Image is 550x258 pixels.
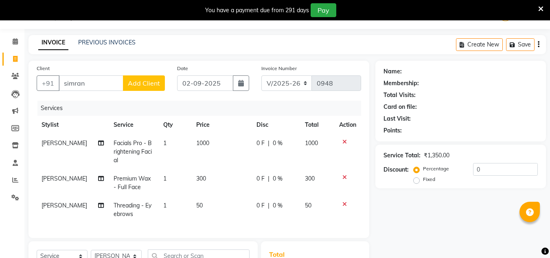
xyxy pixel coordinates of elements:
th: Price [191,116,252,134]
button: Save [506,38,535,51]
label: Client [37,65,50,72]
th: Disc [252,116,300,134]
div: Service Total: [383,151,421,160]
span: 1 [163,202,167,209]
span: 300 [305,175,315,182]
a: PREVIOUS INVOICES [78,39,136,46]
span: | [268,174,270,183]
button: Pay [311,3,336,17]
span: 1 [163,139,167,147]
th: Stylist [37,116,109,134]
div: Last Visit: [383,115,411,123]
input: Search by Name/Mobile/Email/Code [59,75,123,91]
span: Threading - Eyebrows [114,202,151,218]
span: 0 % [273,174,283,183]
span: Facials Pro - Brightening Facial [114,139,152,164]
span: [PERSON_NAME] [42,202,87,209]
label: Invoice Number [261,65,297,72]
span: 1 [163,175,167,182]
span: 0 % [273,139,283,148]
span: Add Client [128,79,160,87]
th: Total [300,116,335,134]
span: 0 F [256,174,265,183]
span: | [268,201,270,210]
span: 1000 [196,139,209,147]
span: 0 F [256,139,265,148]
div: Total Visits: [383,91,416,99]
th: Service [109,116,158,134]
span: 300 [196,175,206,182]
span: [PERSON_NAME] [42,139,87,147]
label: Fixed [423,176,435,183]
div: Points: [383,126,402,135]
span: 50 [305,202,311,209]
span: [PERSON_NAME] [42,175,87,182]
div: Membership: [383,79,419,88]
span: 50 [196,202,203,209]
span: | [268,139,270,148]
div: ₹1,350.00 [424,151,449,160]
button: Add Client [123,75,165,91]
div: Card on file: [383,103,417,111]
div: Discount: [383,165,409,174]
button: Create New [456,38,503,51]
a: INVOICE [38,35,68,50]
span: 1000 [305,139,318,147]
th: Qty [158,116,191,134]
div: Name: [383,67,402,76]
div: Services [37,101,367,116]
label: Percentage [423,165,449,172]
span: 0 F [256,201,265,210]
button: +91 [37,75,59,91]
th: Action [334,116,361,134]
span: Premium Wax - Full Face [114,175,151,191]
label: Date [177,65,188,72]
span: 0 % [273,201,283,210]
div: You have a payment due from 291 days [205,6,309,15]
